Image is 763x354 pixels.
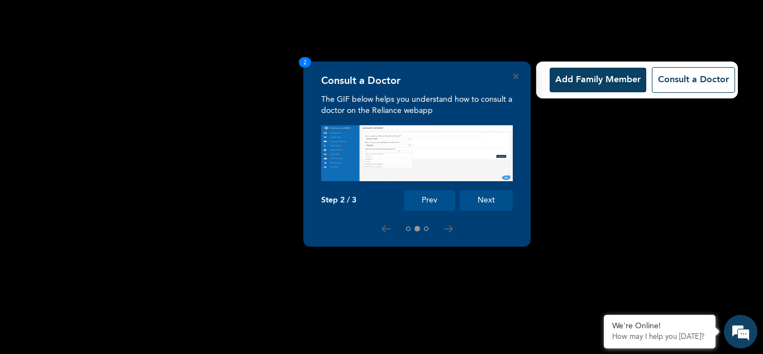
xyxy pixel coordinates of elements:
[550,68,646,92] button: Add Family Member
[513,74,518,79] button: Close
[652,67,735,93] button: Consult a Doctor
[321,94,513,116] p: The GIF below helps you understand how to consult a doctor on the Reliance webapp
[612,322,707,331] div: We're Online!
[321,196,356,205] p: Step 2 / 3
[299,57,311,68] span: 2
[404,190,455,211] button: Prev
[321,75,400,87] h4: Consult a Doctor
[321,125,513,181] img: consult_tour.f0374f2500000a21e88d.gif
[612,333,707,342] p: How may I help you today?
[460,190,513,211] button: Next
